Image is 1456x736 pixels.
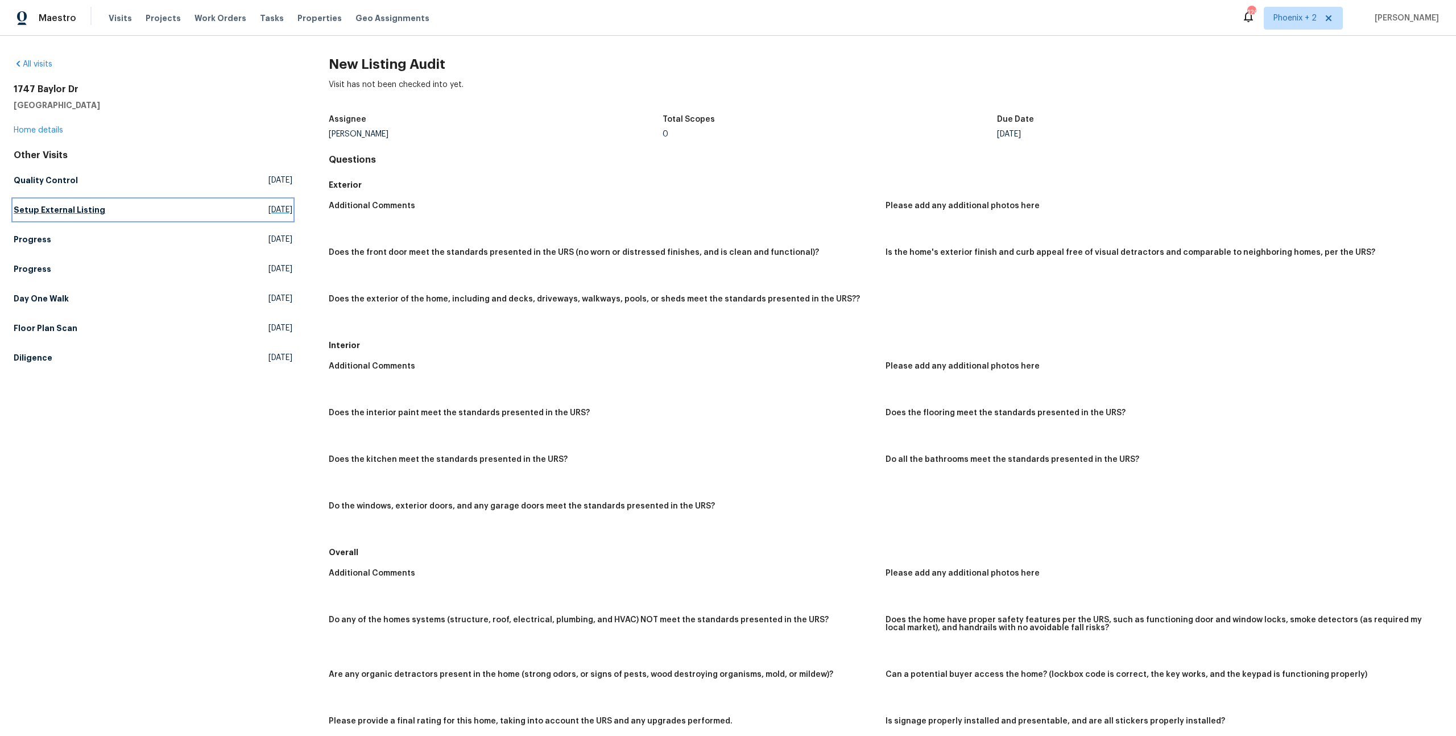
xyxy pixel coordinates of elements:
[14,288,292,309] a: Day One Walk[DATE]
[886,569,1040,577] h5: Please add any additional photos here
[886,456,1139,464] h5: Do all the bathrooms meet the standards presented in the URS?
[329,249,819,257] h5: Does the front door meet the standards presented in the URS (no worn or distressed finishes, and ...
[14,234,51,245] h5: Progress
[1370,13,1439,24] span: [PERSON_NAME]
[268,204,292,216] span: [DATE]
[268,234,292,245] span: [DATE]
[14,84,292,95] h2: 1747 Baylor Dr
[329,340,1442,351] h5: Interior
[997,115,1034,123] h5: Due Date
[268,352,292,363] span: [DATE]
[329,569,415,577] h5: Additional Comments
[329,409,590,417] h5: Does the interior paint meet the standards presented in the URS?
[14,100,292,111] h5: [GEOGRAPHIC_DATA]
[268,322,292,334] span: [DATE]
[997,130,1331,138] div: [DATE]
[14,259,292,279] a: Progress[DATE]
[329,130,663,138] div: [PERSON_NAME]
[268,263,292,275] span: [DATE]
[886,249,1375,257] h5: Is the home's exterior finish and curb appeal free of visual detractors and comparable to neighbo...
[14,170,292,191] a: Quality Control[DATE]
[14,126,63,134] a: Home details
[329,79,1442,109] div: Visit has not been checked into yet.
[14,293,69,304] h5: Day One Walk
[329,547,1442,558] h5: Overall
[886,671,1367,679] h5: Can a potential buyer access the home? (lockbox code is correct, the key works, and the keypad is...
[14,263,51,275] h5: Progress
[260,14,284,22] span: Tasks
[329,671,833,679] h5: Are any organic detractors present in the home (strong odors, or signs of pests, wood destroying ...
[1273,13,1317,24] span: Phoenix + 2
[886,616,1433,632] h5: Does the home have proper safety features per the URS, such as functioning door and window locks,...
[329,362,415,370] h5: Additional Comments
[195,13,246,24] span: Work Orders
[329,154,1442,166] h4: Questions
[14,318,292,338] a: Floor Plan Scan[DATE]
[329,295,860,303] h5: Does the exterior of the home, including and decks, driveways, walkways, pools, or sheds meet the...
[329,115,366,123] h5: Assignee
[329,179,1442,191] h5: Exterior
[14,175,78,186] h5: Quality Control
[39,13,76,24] span: Maestro
[14,322,77,334] h5: Floor Plan Scan
[886,362,1040,370] h5: Please add any additional photos here
[268,175,292,186] span: [DATE]
[329,502,715,510] h5: Do the windows, exterior doors, and any garage doors meet the standards presented in the URS?
[14,229,292,250] a: Progress[DATE]
[1247,7,1255,18] div: 120
[109,13,132,24] span: Visits
[297,13,342,24] span: Properties
[329,59,1442,70] h2: New Listing Audit
[329,202,415,210] h5: Additional Comments
[663,130,997,138] div: 0
[14,150,292,161] div: Other Visits
[329,717,733,725] h5: Please provide a final rating for this home, taking into account the URS and any upgrades performed.
[329,616,829,624] h5: Do any of the homes systems (structure, roof, electrical, plumbing, and HVAC) NOT meet the standa...
[663,115,715,123] h5: Total Scopes
[268,293,292,304] span: [DATE]
[355,13,429,24] span: Geo Assignments
[14,348,292,368] a: Diligence[DATE]
[886,717,1225,725] h5: Is signage properly installed and presentable, and are all stickers properly installed?
[14,352,52,363] h5: Diligence
[14,204,105,216] h5: Setup External Listing
[146,13,181,24] span: Projects
[886,409,1126,417] h5: Does the flooring meet the standards presented in the URS?
[886,202,1040,210] h5: Please add any additional photos here
[14,200,292,220] a: Setup External Listing[DATE]
[329,456,568,464] h5: Does the kitchen meet the standards presented in the URS?
[14,60,52,68] a: All visits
